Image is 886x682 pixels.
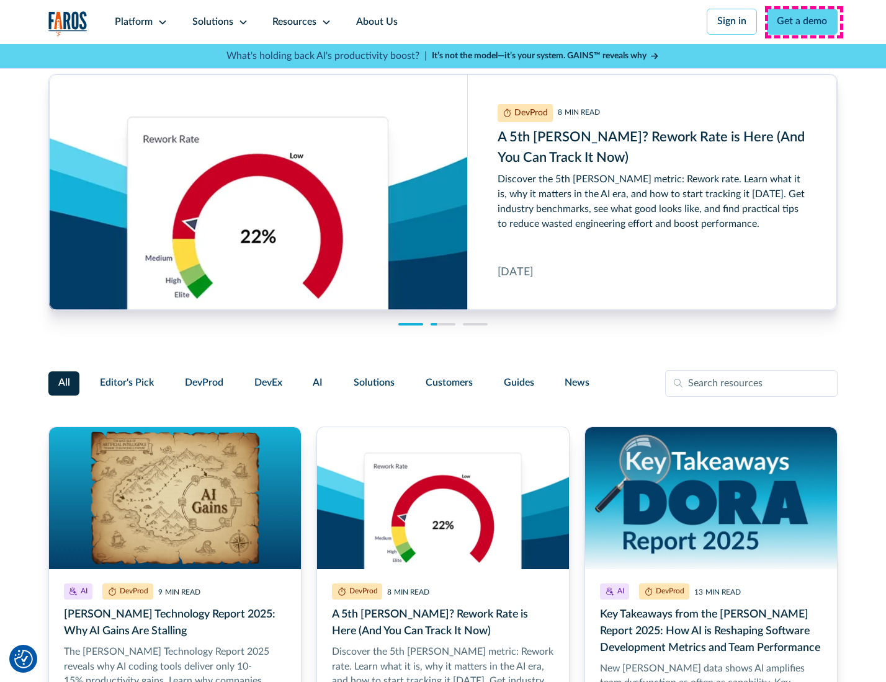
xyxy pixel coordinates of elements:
button: Cookie Settings [14,650,33,668]
span: Customers [426,376,473,391]
a: A 5th DORA Metric? Rework Rate is Here (And You Can Track It Now) [49,74,838,310]
form: Filter Form [48,370,838,397]
span: Guides [504,376,534,391]
input: Search resources [665,370,838,397]
span: All [58,376,70,391]
a: home [48,11,88,37]
img: Revisit consent button [14,650,33,668]
img: A semicircular gauge chart titled “Rework Rate.” The needle points to 22%, which falls in the red... [317,427,569,569]
div: Platform [115,15,153,30]
div: Solutions [192,15,233,30]
a: It’s not the model—it’s your system. GAINS™ reveals why [432,50,660,63]
a: Get a demo [767,9,838,35]
div: Resources [272,15,316,30]
span: AI [313,376,323,391]
img: Logo of the analytics and reporting company Faros. [48,11,88,37]
span: Solutions [354,376,395,391]
p: What's holding back AI's productivity boost? | [226,49,427,64]
strong: It’s not the model—it’s your system. GAINS™ reveals why [432,51,647,60]
span: Editor's Pick [100,376,154,391]
span: News [565,376,589,391]
a: Sign in [707,9,757,35]
div: cms-link [49,74,838,310]
img: Key takeaways from the DORA Report 2025 [585,427,837,569]
span: DevEx [254,376,282,391]
img: Treasure map to the lost isle of artificial intelligence [49,427,301,569]
span: DevProd [185,376,223,391]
